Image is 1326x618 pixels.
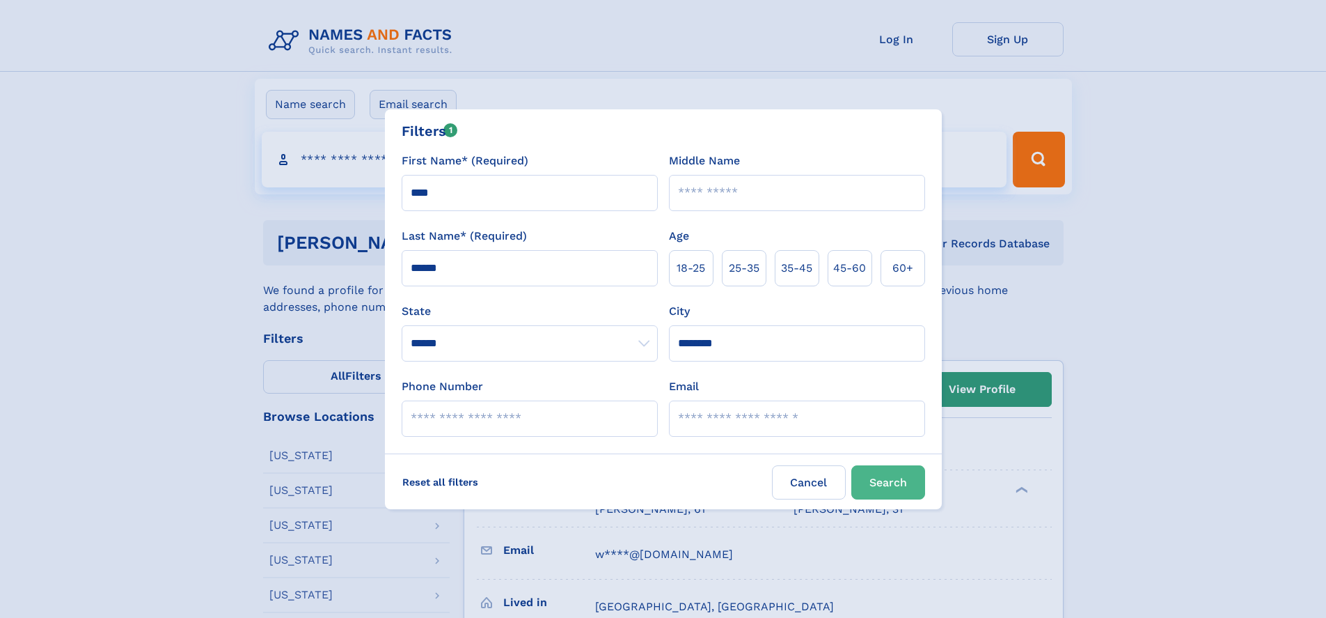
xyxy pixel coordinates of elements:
[393,465,487,499] label: Reset all filters
[781,260,812,277] span: 35‑45
[402,121,458,141] div: Filters
[402,153,528,169] label: First Name* (Required)
[402,228,527,245] label: Last Name* (Required)
[833,260,866,277] span: 45‑60
[851,465,925,500] button: Search
[677,260,705,277] span: 18‑25
[772,465,846,500] label: Cancel
[669,378,699,395] label: Email
[402,378,483,395] label: Phone Number
[669,303,690,320] label: City
[669,228,689,245] label: Age
[729,260,759,277] span: 25‑35
[402,303,658,320] label: State
[669,153,740,169] label: Middle Name
[892,260,913,277] span: 60+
